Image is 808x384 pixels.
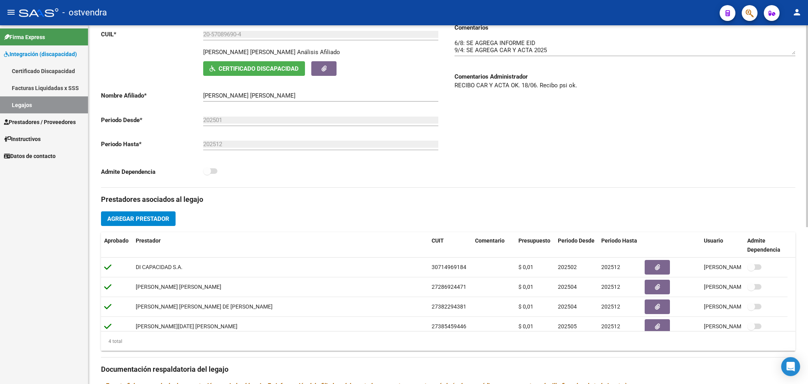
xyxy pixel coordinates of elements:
div: DI CAPACIDAD S.A. [136,263,183,272]
datatable-header-cell: Presupuesto [515,232,555,258]
p: Periodo Hasta [101,140,203,149]
span: [PERSON_NAME] [DATE] [704,284,766,290]
p: Nombre Afiliado [101,91,203,100]
p: CUIL [101,30,203,39]
div: [PERSON_NAME] [PERSON_NAME] [136,282,221,292]
datatable-header-cell: Periodo Hasta [598,232,642,258]
span: 202512 [601,264,620,270]
span: 202504 [558,284,577,290]
div: Open Intercom Messenger [781,357,800,376]
span: 27385459446 [432,323,466,329]
span: $ 0,01 [518,323,533,329]
p: Periodo Desde [101,116,203,124]
button: Agregar Prestador [101,211,176,226]
p: [PERSON_NAME] [PERSON_NAME] [203,48,296,56]
span: [PERSON_NAME] [DATE] [704,323,766,329]
span: 202512 [601,284,620,290]
p: Admite Dependencia [101,168,203,176]
span: 27286924471 [432,284,466,290]
span: - ostvendra [62,4,107,21]
datatable-header-cell: Aprobado [101,232,133,258]
span: [PERSON_NAME] [DATE] [704,303,766,310]
span: Prestadores / Proveedores [4,118,76,126]
div: 4 total [101,337,122,346]
div: [PERSON_NAME][DATE] [PERSON_NAME] [136,322,238,331]
span: $ 0,01 [518,284,533,290]
span: Admite Dependencia [747,237,780,253]
button: Certificado Discapacidad [203,61,305,76]
span: Periodo Hasta [601,237,637,244]
datatable-header-cell: Usuario [701,232,744,258]
span: Periodo Desde [558,237,595,244]
span: 202505 [558,323,577,329]
div: [PERSON_NAME] [PERSON_NAME] DE [PERSON_NAME] [136,302,273,311]
span: 30714969184 [432,264,466,270]
span: Presupuesto [518,237,550,244]
p: RECIBO CAR Y ACTA OK. 18/06. Recibo psi ok. [454,81,795,90]
span: CUIT [432,237,444,244]
h3: Comentarios Administrador [454,72,795,81]
span: Firma Express [4,33,45,41]
span: $ 0,01 [518,303,533,310]
span: Prestador [136,237,161,244]
h3: Prestadores asociados al legajo [101,194,795,205]
span: 202502 [558,264,577,270]
datatable-header-cell: Admite Dependencia [744,232,787,258]
datatable-header-cell: Prestador [133,232,428,258]
mat-icon: person [792,8,802,17]
span: 202504 [558,303,577,310]
datatable-header-cell: Periodo Desde [555,232,598,258]
span: $ 0,01 [518,264,533,270]
mat-icon: menu [6,8,16,17]
span: Comentario [475,237,505,244]
span: Certificado Discapacidad [219,65,299,72]
h3: Documentación respaldatoria del legajo [101,364,795,375]
span: Integración (discapacidad) [4,50,77,58]
datatable-header-cell: Comentario [472,232,515,258]
div: Análisis Afiliado [297,48,340,56]
span: 202512 [601,303,620,310]
h3: Comentarios [454,23,795,32]
span: Usuario [704,237,723,244]
span: Aprobado [104,237,129,244]
span: 202512 [601,323,620,329]
span: 27382294381 [432,303,466,310]
span: [PERSON_NAME] [DATE] [704,264,766,270]
span: Instructivos [4,135,41,143]
datatable-header-cell: CUIT [428,232,472,258]
span: Datos de contacto [4,152,56,160]
span: Agregar Prestador [107,215,169,222]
